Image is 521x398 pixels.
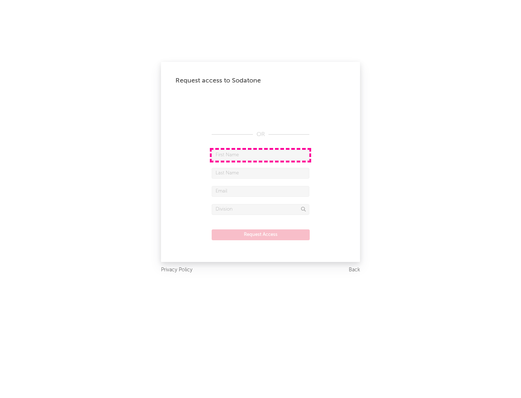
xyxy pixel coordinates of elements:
[349,266,360,275] a: Back
[212,168,309,179] input: Last Name
[161,266,192,275] a: Privacy Policy
[212,150,309,161] input: First Name
[212,130,309,139] div: OR
[212,229,310,240] button: Request Access
[212,204,309,215] input: Division
[175,76,346,85] div: Request access to Sodatone
[212,186,309,197] input: Email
